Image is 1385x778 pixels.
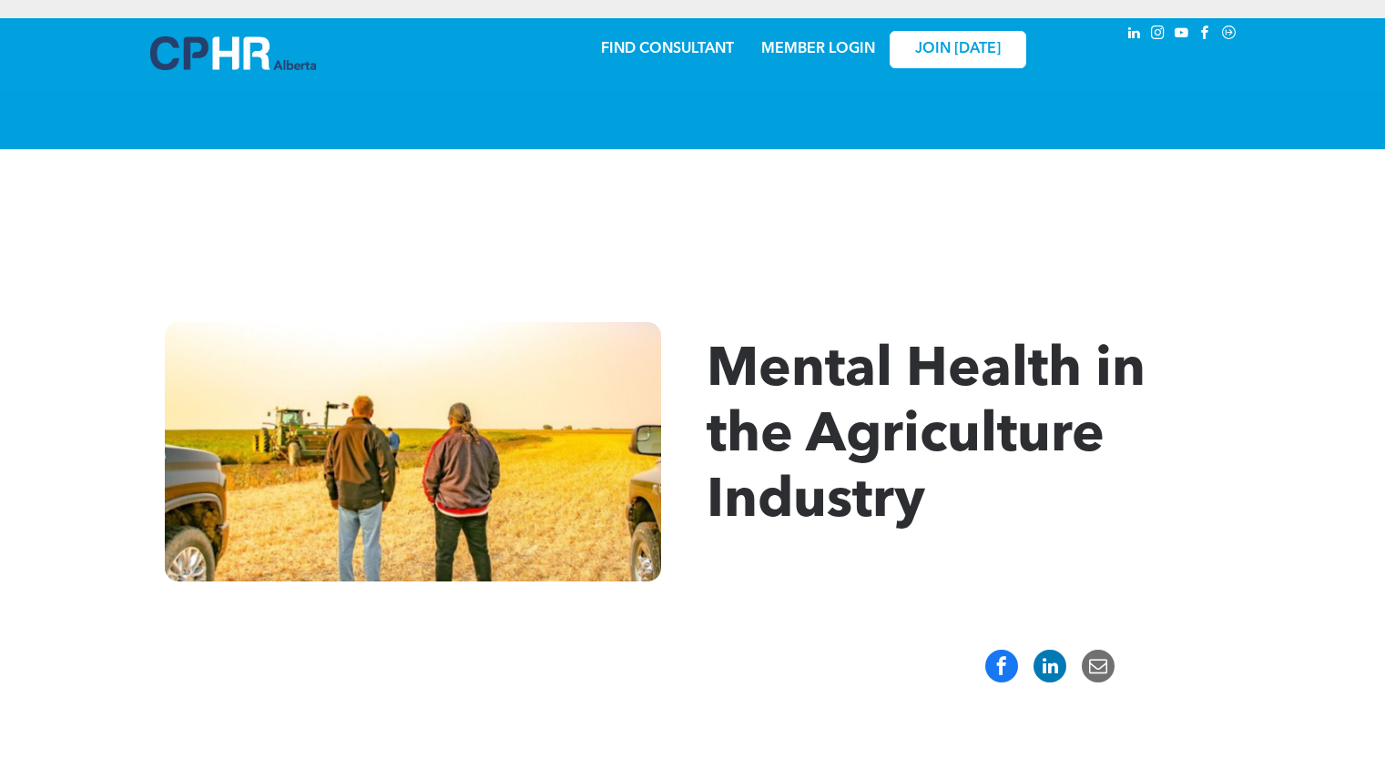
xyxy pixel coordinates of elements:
[761,42,875,56] a: MEMBER LOGIN
[1172,23,1192,47] a: youtube
[1196,23,1216,47] a: facebook
[890,31,1026,68] a: JOIN [DATE]
[707,344,1146,530] span: Mental Health in the Agriculture Industry
[915,41,1001,58] span: JOIN [DATE]
[150,36,316,70] img: A blue and white logo for cp alberta
[1125,23,1145,47] a: linkedin
[1219,23,1239,47] a: Social network
[1148,23,1168,47] a: instagram
[601,42,734,56] a: FIND CONSULTANT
